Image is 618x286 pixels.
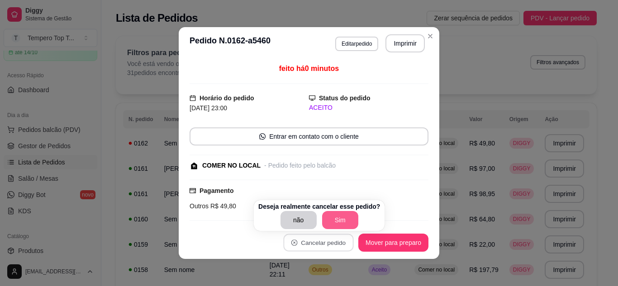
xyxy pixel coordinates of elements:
h3: Pedido N. 0162-a5460 [190,34,271,52]
span: close-circle [291,239,298,246]
div: ACEITO [309,103,428,113]
button: Close [423,29,437,43]
span: calendar [190,95,196,101]
div: COMER NO LOCAL [202,161,261,170]
strong: Pagamento [200,187,233,194]
span: R$ 49,80 [209,202,236,210]
div: - Pedido feito pelo balcão [264,161,336,170]
button: Editarpedido [335,37,378,51]
span: desktop [309,95,315,101]
button: whats-appEntrar em contato com o cliente [190,127,428,145]
button: Imprimir [385,34,425,52]
strong: Horário do pedido [200,94,254,102]
span: credit-card [190,188,196,194]
button: Sim [322,211,358,229]
p: Deseja realmente cancelar esse pedido? [258,202,380,211]
span: [DATE] 23:00 [190,104,227,112]
button: close-circleCancelar pedido [283,234,353,252]
span: feito há 0 minutos [279,65,339,72]
button: Mover para preparo [358,234,428,252]
span: Outros [190,202,209,210]
button: não [280,211,317,229]
span: whats-app [259,133,266,140]
strong: Status do pedido [319,94,371,102]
